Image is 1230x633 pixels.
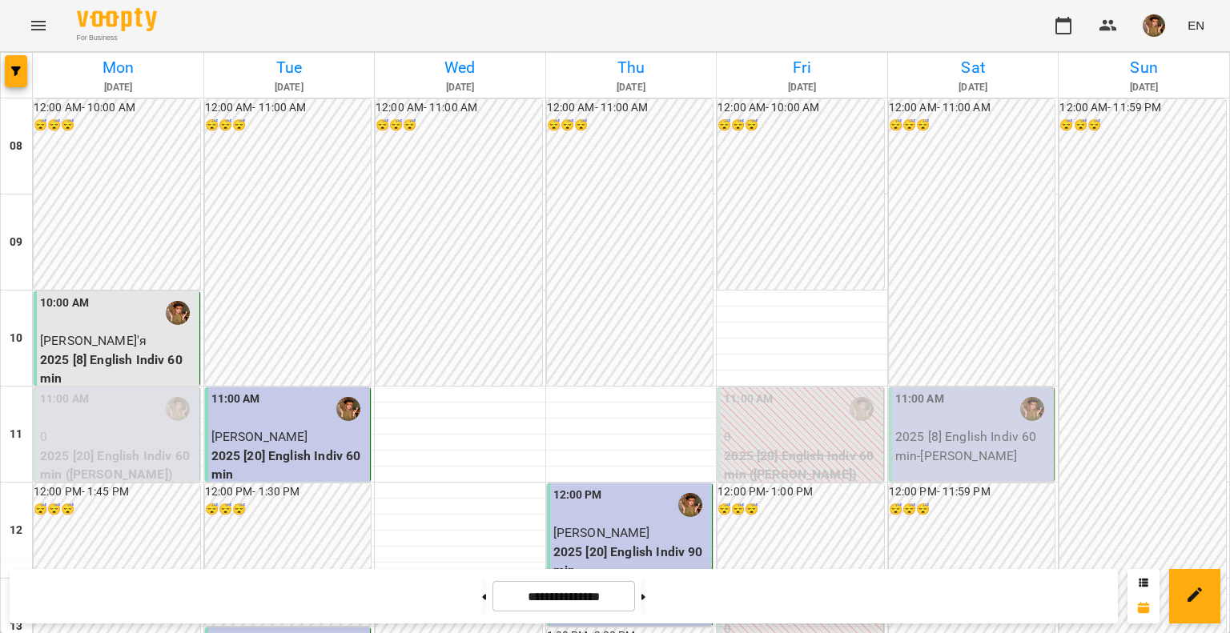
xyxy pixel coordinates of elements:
h6: 12:00 AM - 11:59 PM [1059,99,1226,117]
h6: Sat [890,55,1056,80]
label: 10:00 AM [40,294,89,312]
label: 12:00 PM [553,487,602,504]
h6: 12:00 PM - 1:30 PM [205,483,372,501]
h6: 12:00 AM - 11:00 AM [376,99,542,117]
p: 2025 [20] English Indiv 60 min [211,447,368,484]
h6: 12:00 PM - 11:59 PM [889,483,1055,501]
h6: 😴😴😴 [34,501,200,519]
img: Voopty Logo [77,8,157,31]
h6: 12:00 AM - 11:00 AM [547,99,713,117]
h6: 😴😴😴 [205,501,372,519]
span: EN [1188,17,1204,34]
h6: Tue [207,55,372,80]
h6: 10 [10,330,22,347]
img: 166010c4e833d35833869840c76da126.jpeg [1143,14,1165,37]
label: 11:00 AM [40,391,89,408]
h6: 😴😴😴 [34,117,200,134]
h6: [DATE] [1061,80,1227,95]
h6: Fri [719,55,885,80]
img: Горошинська Олександра (а) [850,397,874,421]
h6: 09 [10,234,22,251]
h6: 😴😴😴 [717,117,884,134]
h6: 12:00 PM - 1:45 PM [34,483,200,501]
h6: [DATE] [549,80,714,95]
button: EN [1181,10,1211,40]
span: [PERSON_NAME] [211,429,308,444]
h6: [DATE] [377,80,543,95]
h6: [DATE] [719,80,885,95]
img: Горошинська Олександра (а) [166,301,190,325]
span: For Business [77,33,157,43]
h6: 12:00 AM - 10:00 AM [34,99,200,117]
label: 11:00 AM [211,391,260,408]
h6: Thu [549,55,714,80]
label: 11:00 AM [724,391,773,408]
img: Горошинська Олександра (а) [336,397,360,421]
img: Горошинська Олександра (а) [678,493,702,517]
h6: 😴😴😴 [1059,117,1226,134]
h6: 08 [10,138,22,155]
img: Горошинська Олександра (а) [1020,397,1044,421]
h6: [DATE] [35,80,201,95]
h6: 😴😴😴 [889,117,1055,134]
label: 11:00 AM [895,391,944,408]
h6: 12:00 AM - 11:00 AM [889,99,1055,117]
h6: 12:00 AM - 10:00 AM [717,99,884,117]
p: 2025 [20] English Indiv 60 min ([PERSON_NAME]) [40,447,196,484]
img: Горошинська Олександра (а) [166,397,190,421]
h6: 😴😴😴 [376,117,542,134]
h6: 😴😴😴 [205,117,372,134]
span: [PERSON_NAME] [553,525,650,540]
h6: Sun [1061,55,1227,80]
h6: [DATE] [207,80,372,95]
h6: Mon [35,55,201,80]
h6: 12:00 AM - 11:00 AM [205,99,372,117]
h6: [DATE] [890,80,1056,95]
h6: 12:00 PM - 1:00 PM [717,483,884,501]
button: Menu [19,6,58,45]
h6: Wed [377,55,543,80]
h6: 😴😴😴 [889,501,1055,519]
p: 2025 [20] English Indiv 60 min ([PERSON_NAME]) [724,447,880,484]
p: 0 [724,427,880,447]
p: 0 [40,427,196,447]
h6: 😴😴😴 [547,117,713,134]
p: 2025 [8] English Indiv 60 min [40,351,196,388]
h6: 12 [10,522,22,539]
h6: 😴😴😴 [717,501,884,519]
h6: 11 [10,426,22,443]
p: 2025 [8] English Indiv 60 min - [PERSON_NAME] [895,427,1051,465]
p: 2025 [20] English Indiv 90 min [553,543,709,580]
span: [PERSON_NAME]'я [40,333,147,348]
